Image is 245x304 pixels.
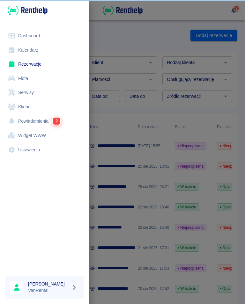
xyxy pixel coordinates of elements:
[5,5,48,16] a: Renthelp logo
[5,100,84,114] a: Klienci
[5,57,84,71] a: Rezerwacje
[28,287,69,294] p: VanRental
[5,43,84,57] a: Kalendarz
[5,114,84,128] a: Powiadomienia2
[5,128,84,143] a: Widget WWW
[5,143,84,157] a: Ustawienia
[5,29,84,43] a: Dashboard
[28,281,69,287] h6: [PERSON_NAME]
[5,85,84,100] a: Serwisy
[8,5,48,16] img: Renthelp logo
[5,71,84,86] a: Flota
[53,118,60,125] span: 2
